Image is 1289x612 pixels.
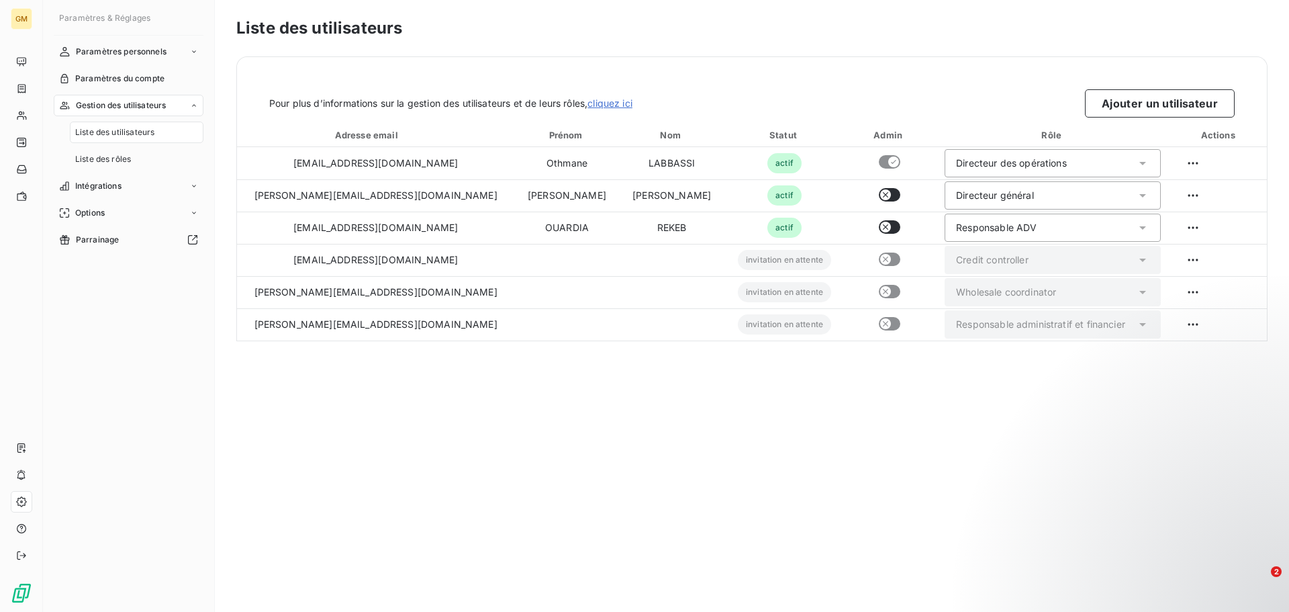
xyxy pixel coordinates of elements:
[956,221,1037,234] div: Responsable ADV
[956,157,1067,170] div: Directeur des opérations
[738,250,831,270] span: invitation en attente
[738,314,831,335] span: invitation en attente
[54,68,203,89] a: Paramètres du compte
[76,234,120,246] span: Parrainage
[75,73,164,85] span: Paramètres du compte
[75,207,105,219] span: Options
[54,229,203,251] a: Parrainage
[956,286,1056,299] div: Wholesale coordinator
[847,128,931,142] div: Admin
[70,148,203,170] a: Liste des rôles
[236,16,1268,40] h3: Liste des utilisateurs
[956,189,1034,202] div: Directeur général
[517,128,616,142] div: Prénom
[1243,566,1276,599] iframe: Intercom live chat
[622,128,722,142] div: Nom
[514,123,619,147] th: Toggle SortBy
[237,212,514,244] td: [EMAIL_ADDRESS][DOMAIN_NAME]
[237,308,514,341] td: [PERSON_NAME][EMAIL_ADDRESS][DOMAIN_NAME]
[75,126,154,138] span: Liste des utilisateurs
[620,212,724,244] td: REKEB
[1020,482,1289,576] iframe: Intercom notifications message
[269,97,632,110] span: Pour plus d’informations sur la gestion des utilisateurs et de leurs rôles,
[76,99,166,112] span: Gestion des utilisateurs
[75,153,131,165] span: Liste des rôles
[738,282,831,302] span: invitation en attente
[75,180,122,192] span: Intégrations
[620,179,724,212] td: [PERSON_NAME]
[237,147,514,179] td: [EMAIL_ADDRESS][DOMAIN_NAME]
[237,276,514,308] td: [PERSON_NAME][EMAIL_ADDRESS][DOMAIN_NAME]
[724,123,845,147] th: Toggle SortBy
[1271,566,1282,577] span: 2
[587,97,632,109] a: cliquez ici
[237,244,514,276] td: [EMAIL_ADDRESS][DOMAIN_NAME]
[1085,89,1235,118] button: Ajouter un utilisateur
[11,8,32,30] div: GM
[514,212,619,244] td: OUARDIA
[11,582,32,604] img: Logo LeanPay
[727,128,842,142] div: Statut
[76,46,166,58] span: Paramètres personnels
[1174,128,1264,142] div: Actions
[240,128,512,142] div: Adresse email
[620,123,724,147] th: Toggle SortBy
[237,179,514,212] td: [PERSON_NAME][EMAIL_ADDRESS][DOMAIN_NAME]
[956,318,1125,331] div: Responsable administratif et financier
[70,122,203,143] a: Liste des utilisateurs
[767,153,802,173] span: actif
[514,179,619,212] td: [PERSON_NAME]
[620,147,724,179] td: LABBASSI
[767,185,802,206] span: actif
[937,128,1169,142] div: Rôle
[956,253,1029,267] div: Credit controller
[237,123,514,147] th: Toggle SortBy
[767,218,802,238] span: actif
[514,147,619,179] td: Othmane
[59,13,150,23] span: Paramètres & Réglages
